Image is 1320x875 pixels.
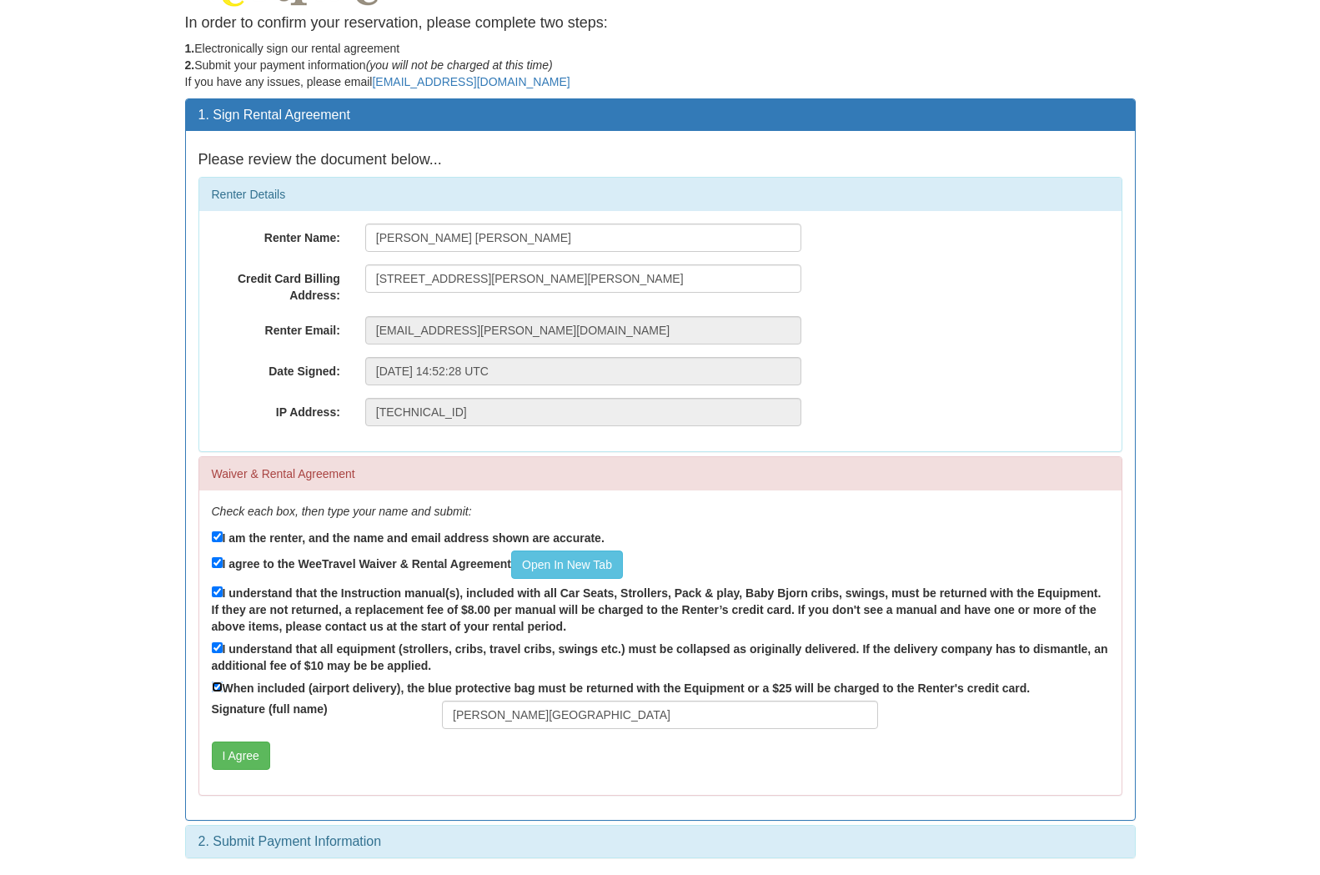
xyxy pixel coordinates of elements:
label: Date Signed: [199,357,353,380]
a: Open In New Tab [511,551,623,579]
label: When included (airport delivery), the blue protective bag must be returned with the Equipment or ... [212,678,1031,696]
label: I understand that all equipment (strollers, cribs, travel cribs, swings etc.) must be collapsed a... [212,639,1109,674]
label: Signature (full name) [199,701,430,717]
h3: 1. Sign Rental Agreement [198,108,1122,123]
label: Renter Name: [199,224,353,246]
button: I Agree [212,742,270,770]
em: Check each box, then type your name and submit: [212,505,472,518]
p: Electronically sign our rental agreement Submit your payment information If you have any issues, ... [185,40,1136,90]
h4: Please review the document below... [198,152,1122,168]
div: Waiver & Rental Agreement [199,457,1122,490]
label: IP Address: [199,398,353,420]
h4: In order to confirm your reservation, please complete two steps: [185,15,1136,32]
input: I understand that the Instruction manual(s), included with all Car Seats, Strollers, Pack & play,... [212,586,223,597]
label: I am the renter, and the name and email address shown are accurate. [212,528,605,546]
input: I am the renter, and the name and email address shown are accurate. [212,531,223,542]
label: Credit Card Billing Address: [199,264,353,304]
input: Full Name [442,701,878,729]
em: (you will not be charged at this time) [366,58,553,72]
a: [EMAIL_ADDRESS][DOMAIN_NAME] [372,75,570,88]
h3: 2. Submit Payment Information [198,834,1122,849]
input: I agree to the WeeTravel Waiver & Rental AgreementOpen In New Tab [212,557,223,568]
label: Renter Email: [199,316,353,339]
input: When included (airport delivery), the blue protective bag must be returned with the Equipment or ... [212,681,223,692]
strong: 2. [185,58,195,72]
label: I agree to the WeeTravel Waiver & Rental Agreement [212,551,623,579]
strong: 1. [185,42,195,55]
label: I understand that the Instruction manual(s), included with all Car Seats, Strollers, Pack & play,... [212,583,1109,635]
input: I understand that all equipment (strollers, cribs, travel cribs, swings etc.) must be collapsed a... [212,642,223,653]
div: Renter Details [199,178,1122,211]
